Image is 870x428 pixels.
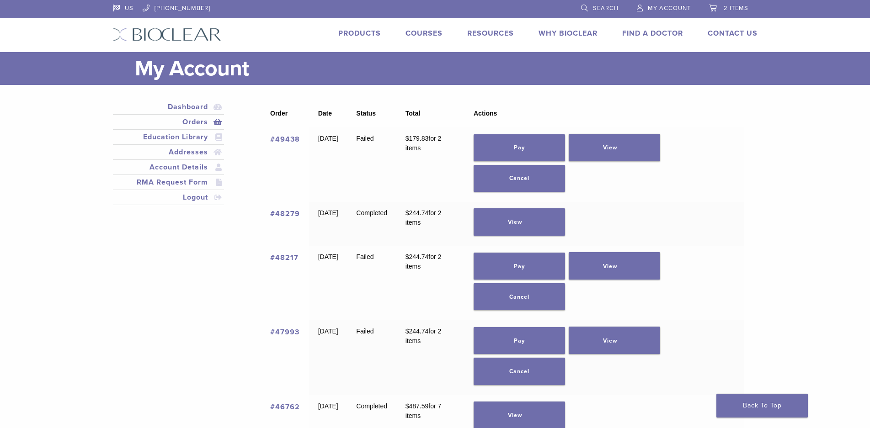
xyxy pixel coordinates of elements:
a: View order 49438 [569,134,660,161]
a: Find A Doctor [622,29,683,38]
span: Status [356,110,376,117]
td: for 2 items [396,202,464,246]
a: Cancel order 48217 [474,283,565,310]
span: $ [406,402,409,410]
span: $ [406,135,409,142]
td: Failed [347,320,396,395]
time: [DATE] [318,328,338,335]
td: for 2 items [396,246,464,320]
span: $ [406,328,409,335]
a: View order number 48217 [270,253,299,262]
time: [DATE] [318,402,338,410]
td: Completed [347,202,396,246]
a: Courses [406,29,443,38]
a: Orders [115,116,223,127]
time: [DATE] [318,253,338,260]
a: View order number 46762 [270,402,300,412]
span: Total [406,110,420,117]
a: View order 48279 [474,208,565,236]
a: Cancel order 47993 [474,358,565,385]
td: Failed [347,246,396,320]
span: Actions [474,110,497,117]
a: Dashboard [115,101,223,112]
a: Education Library [115,132,223,143]
time: [DATE] [318,135,338,142]
a: Pay for order 49438 [474,134,565,161]
a: View order number 49438 [270,135,300,144]
a: View order number 48279 [270,209,300,218]
td: for 2 items [396,127,464,202]
a: Addresses [115,147,223,158]
a: Products [338,29,381,38]
span: 487.59 [406,402,429,410]
span: $ [406,209,409,217]
span: My Account [648,5,691,12]
span: 179.83 [406,135,429,142]
a: RMA Request Form [115,177,223,188]
a: Logout [115,192,223,203]
a: View order number 47993 [270,328,299,337]
a: Account Details [115,162,223,173]
a: Pay for order 47993 [474,327,565,354]
nav: Account pages [113,100,224,216]
time: [DATE] [318,209,338,217]
a: View order 47993 [569,327,660,354]
h1: My Account [135,52,758,85]
span: $ [406,253,409,260]
span: Search [593,5,619,12]
span: 244.74 [406,253,429,260]
a: Back To Top [716,394,808,417]
a: Contact Us [708,29,758,38]
a: Pay for order 48217 [474,253,565,280]
img: Bioclear [113,28,221,41]
td: Failed [347,127,396,202]
span: 244.74 [406,328,429,335]
a: View order 48217 [569,252,660,280]
td: for 2 items [396,320,464,395]
span: Order [270,110,288,117]
span: 2 items [724,5,748,12]
a: Why Bioclear [539,29,598,38]
span: 244.74 [406,209,429,217]
a: Resources [467,29,514,38]
a: Cancel order 49438 [474,165,565,192]
span: Date [318,110,332,117]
